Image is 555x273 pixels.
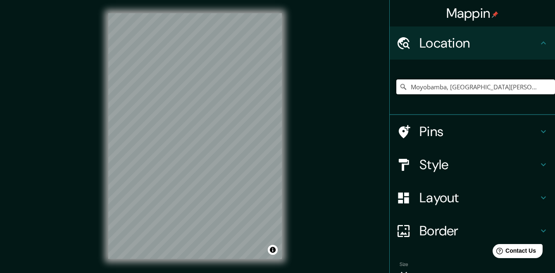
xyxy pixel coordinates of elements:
h4: Border [419,223,538,239]
div: Location [390,26,555,60]
img: pin-icon.png [492,11,498,18]
h4: Pins [419,123,538,140]
canvas: Map [108,13,282,259]
h4: Mappin [446,5,499,22]
div: Style [390,148,555,181]
div: Layout [390,181,555,214]
div: Border [390,214,555,247]
iframe: Help widget launcher [481,241,546,264]
h4: Layout [419,189,538,206]
h4: Style [419,156,538,173]
label: Size [400,261,408,268]
div: Pins [390,115,555,148]
button: Toggle attribution [268,245,278,255]
h4: Location [419,35,538,51]
input: Pick your city or area [396,79,555,94]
